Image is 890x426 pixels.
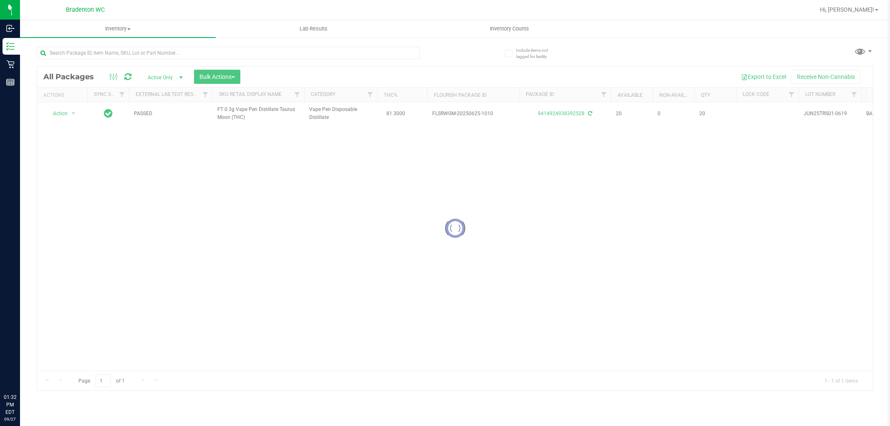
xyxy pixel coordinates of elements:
[216,20,411,38] a: Lab Results
[6,24,15,33] inline-svg: Inbound
[411,20,607,38] a: Inventory Counts
[66,6,105,13] span: Bradenton WC
[37,47,420,59] input: Search Package ID, Item Name, SKU, Lot or Part Number...
[20,20,216,38] a: Inventory
[6,42,15,50] inline-svg: Inventory
[4,416,16,422] p: 09/27
[4,393,16,416] p: 01:32 PM EDT
[6,78,15,86] inline-svg: Reports
[20,25,216,33] span: Inventory
[6,60,15,68] inline-svg: Retail
[479,25,540,33] span: Inventory Counts
[820,6,874,13] span: Hi, [PERSON_NAME]!
[516,47,558,60] span: Include items not tagged for facility
[288,25,339,33] span: Lab Results
[8,359,33,384] iframe: Resource center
